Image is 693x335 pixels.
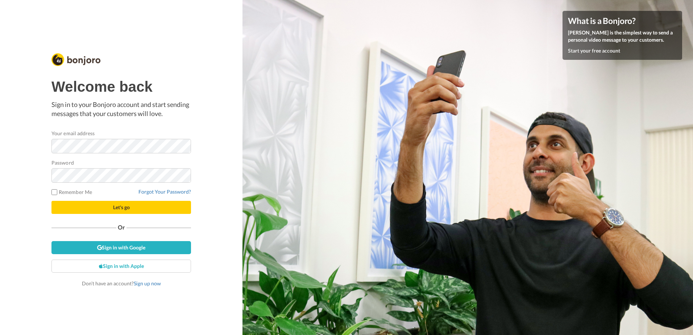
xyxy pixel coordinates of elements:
[51,189,57,195] input: Remember Me
[138,189,191,195] a: Forgot Your Password?
[51,129,95,137] label: Your email address
[51,260,191,273] a: Sign in with Apple
[51,188,92,196] label: Remember Me
[51,159,74,166] label: Password
[51,201,191,214] button: Let's go
[51,241,191,254] a: Sign in with Google
[113,204,130,210] span: Let's go
[51,100,191,119] p: Sign in to your Bonjoro account and start sending messages that your customers will love.
[134,280,161,286] a: Sign up now
[51,79,191,95] h1: Welcome back
[82,280,161,286] span: Don’t have an account?
[116,225,126,230] span: Or
[568,16,677,25] h4: What is a Bonjoro?
[568,29,677,44] p: [PERSON_NAME] is the simplest way to send a personal video message to your customers.
[568,47,620,54] a: Start your free account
